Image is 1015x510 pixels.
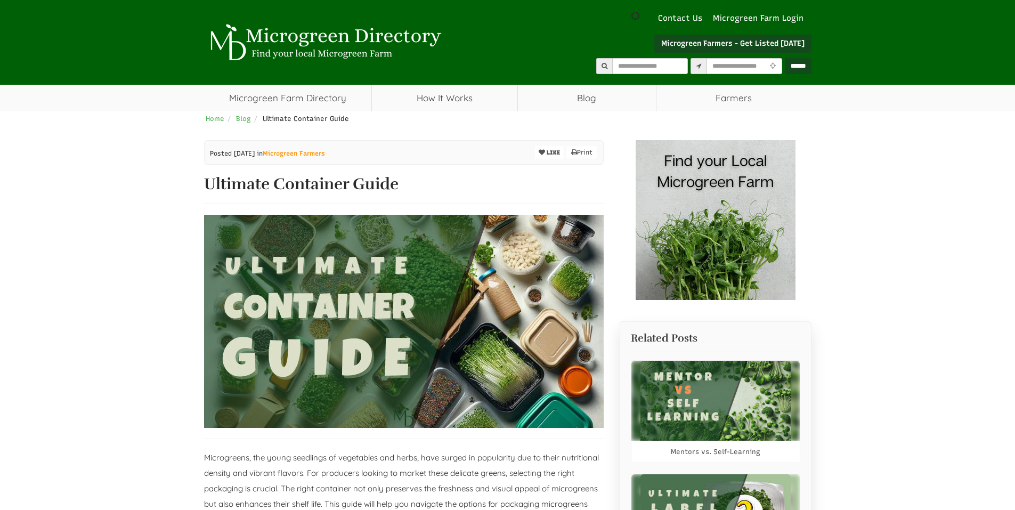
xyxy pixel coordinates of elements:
[545,149,560,156] span: LIKE
[518,85,656,111] a: Blog
[671,447,760,457] a: Mentors vs. Self-Learning
[257,149,325,158] span: in
[656,85,811,111] span: Farmers
[535,146,564,159] button: LIKE
[636,140,795,300] img: Banner Ad
[236,115,251,123] a: Blog
[713,13,809,24] a: Microgreen Farm Login
[372,85,517,111] a: How It Works
[631,333,800,344] h2: Related Posts
[767,63,778,70] i: Use Current Location
[204,215,604,428] img: Ultimate Container Guide
[206,115,224,123] a: Home
[204,175,604,193] h1: Ultimate Container Guide
[640,361,791,441] img: Mentors vs. Self-Learning
[263,150,325,157] a: Microgreen Farmers
[263,115,349,123] span: Ultimate Container Guide
[566,146,597,159] a: Print
[204,24,444,61] img: Microgreen Directory
[210,150,232,157] span: Posted
[653,13,708,24] a: Contact Us
[654,35,811,53] a: Microgreen Farmers - Get Listed [DATE]
[234,150,255,157] span: [DATE]
[204,85,372,111] a: Microgreen Farm Directory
